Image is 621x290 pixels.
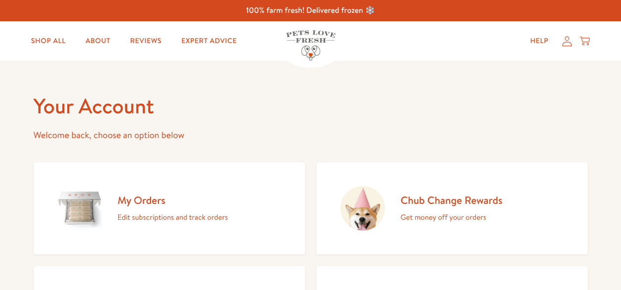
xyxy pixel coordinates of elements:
p: Welcome back, choose an option below [34,128,588,143]
a: Help [523,31,557,51]
p: Edit subscriptions and track orders [118,211,228,224]
a: Chub Change Rewards Get money off your orders [317,162,588,254]
a: My Orders Edit subscriptions and track orders [34,162,305,254]
h2: Chub Change Rewards [401,193,503,207]
a: Shop All [23,31,74,51]
a: Reviews [122,31,169,51]
h1: Your Account [34,93,588,120]
img: Pets Love Fresh [286,30,335,60]
p: Get money off your orders [401,211,503,224]
h2: My Orders [118,193,228,207]
a: Expert Advice [173,31,244,51]
a: About [78,31,118,51]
